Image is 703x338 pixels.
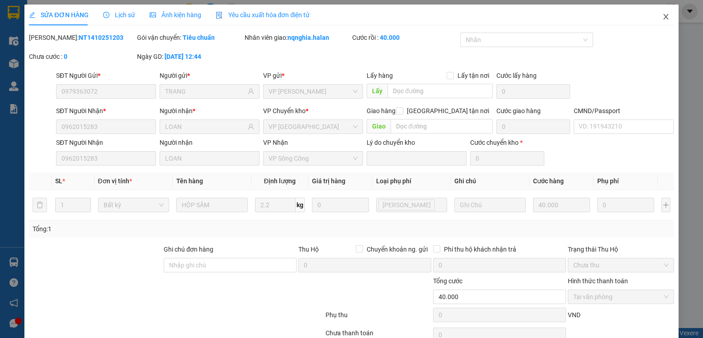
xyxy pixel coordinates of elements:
[176,177,203,185] span: Tên hàng
[164,258,297,272] input: Ghi chú đơn hàng
[496,119,571,134] input: Cước giao hàng
[263,107,306,114] span: VP Chuyển kho
[367,84,387,98] span: Lấy
[248,88,254,95] span: user
[137,52,243,62] div: Ngày GD:
[533,177,564,185] span: Cước hàng
[160,106,259,116] div: Người nhận
[103,11,135,19] span: Lịch sử
[391,119,492,133] input: Dọc đường
[367,138,467,148] div: Lý do chuyển kho
[378,200,435,210] span: Lưu kho
[183,34,215,41] b: Tiêu chuẩn
[496,107,541,114] label: Cước giao hàng
[216,11,310,19] span: Yêu cầu xuất hóa đơn điện tử
[597,177,619,185] span: Phụ phí
[216,12,223,19] img: icon
[29,52,135,62] div: Chưa cước :
[56,71,156,81] div: SĐT Người Gửi
[263,71,363,81] div: VP gửi
[312,177,345,185] span: Giá trị hàng
[433,277,462,285] span: Tổng cước
[176,198,248,212] input: VD: Bàn, Ghế
[568,277,628,285] label: Hình thức thanh toán
[470,138,544,148] div: Cước chuyển kho
[269,152,358,165] span: VP Sông Công
[165,53,201,60] b: [DATE] 12:44
[568,244,674,254] div: Trạng thái Thu Hộ
[150,12,156,18] span: picture
[380,34,400,41] b: 40.000
[387,84,492,98] input: Dọc đường
[56,106,156,116] div: SĐT Người Nhận
[160,138,259,148] div: Người nhận
[496,84,571,99] input: Cước lấy hàng
[245,33,350,43] div: Nhân viên giao:
[403,106,493,116] span: [GEOGRAPHIC_DATA] tận nơi
[103,12,109,18] span: clock-circle
[55,177,62,185] span: SL
[33,224,272,234] div: Tổng: 1
[160,71,259,81] div: Người gửi
[288,34,329,41] b: nqnghia.halan
[104,198,164,212] span: Bất kỳ
[248,124,254,130] span: user
[496,72,537,79] label: Cước lấy hàng
[440,244,520,254] span: Phí thu hộ khách nhận trả
[573,290,668,304] span: Tại văn phòng
[296,198,305,212] span: kg
[79,34,123,41] b: NT1410251203
[165,86,246,96] input: Tên người gửi
[64,53,67,60] b: 0
[574,106,674,116] div: CMND/Passport
[533,198,590,212] input: 0
[454,71,493,81] span: Lấy tận nơi
[137,33,243,43] div: Gói vận chuyển:
[263,138,363,148] div: VP Nhận
[454,198,526,212] input: Ghi Chú
[352,33,458,43] div: Cước rồi :
[29,11,88,19] span: SỬA ĐƠN HÀNG
[312,198,369,212] input: 0
[363,244,431,254] span: Chuyển khoản ng. gửi
[165,122,246,132] input: Tên người nhận
[568,311,580,319] span: VND
[573,258,668,272] span: Chưa thu
[269,120,358,133] span: VP Yên Bình
[298,246,319,253] span: Thu Hộ
[661,198,670,212] button: plus
[56,138,156,148] div: SĐT Người Nhận
[164,246,213,253] label: Ghi chú đơn hàng
[325,310,432,326] div: Phụ thu
[382,200,431,210] span: [PERSON_NAME]
[29,12,35,18] span: edit
[98,177,132,185] span: Đơn vị tính
[451,172,529,190] th: Ghi chú
[264,177,296,185] span: Định lượng
[653,5,679,30] button: Close
[269,85,358,98] span: VP Nguyễn Trãi
[33,198,47,212] button: delete
[662,13,670,20] span: close
[150,11,201,19] span: Ảnh kiện hàng
[29,33,135,43] div: [PERSON_NAME]:
[367,107,396,114] span: Giao hàng
[367,119,391,133] span: Giao
[373,172,451,190] th: Loại phụ phí
[367,72,393,79] span: Lấy hàng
